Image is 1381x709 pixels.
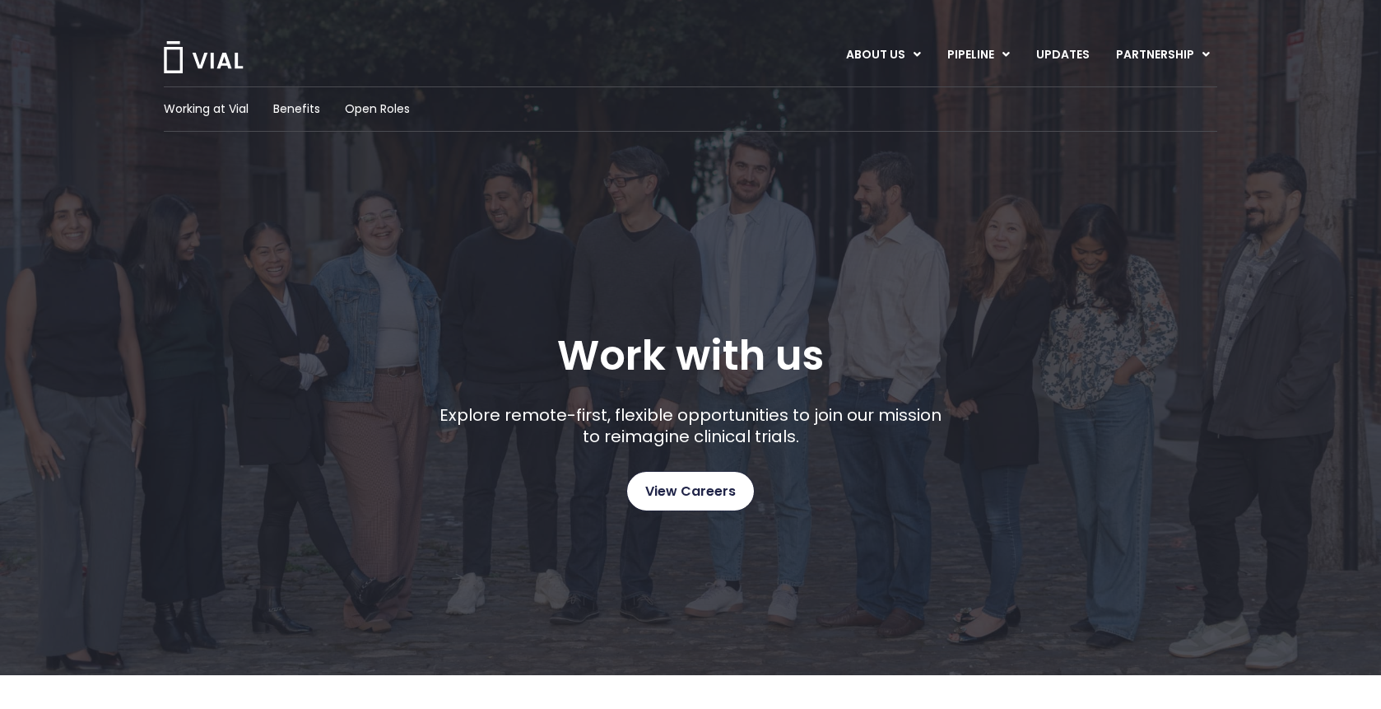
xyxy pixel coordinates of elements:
p: Explore remote-first, flexible opportunities to join our mission to reimagine clinical trials. [434,404,948,447]
img: Vial Logo [162,41,244,73]
a: PIPELINEMenu Toggle [934,41,1022,69]
a: UPDATES [1023,41,1102,69]
a: Benefits [273,100,320,118]
a: View Careers [627,472,754,511]
a: PARTNERSHIPMenu Toggle [1103,41,1223,69]
a: Working at Vial [164,100,249,118]
h1: Work with us [557,332,824,380]
span: View Careers [645,481,736,502]
a: ABOUT USMenu Toggle [833,41,933,69]
a: Open Roles [345,100,410,118]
